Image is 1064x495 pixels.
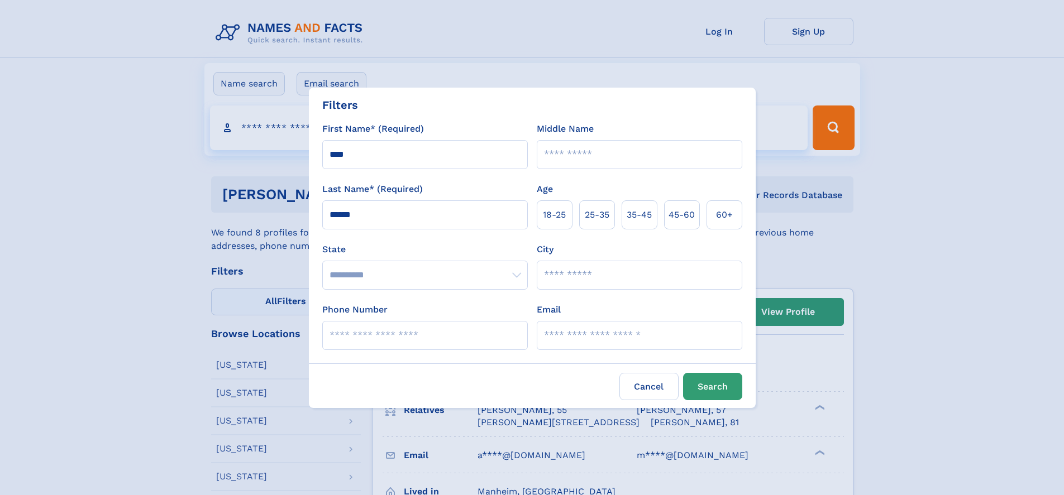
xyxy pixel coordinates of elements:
span: 60+ [716,208,733,222]
label: City [537,243,554,256]
label: Last Name* (Required) [322,182,423,196]
div: Filters [322,97,358,113]
span: 25‑35 [585,208,609,222]
label: Email [537,303,561,316]
span: 45‑60 [669,208,695,222]
span: 18‑25 [543,208,566,222]
label: Cancel [619,373,679,400]
label: Phone Number [322,303,388,316]
label: Age [537,182,553,196]
span: 35‑45 [627,208,652,222]
label: State [322,243,528,256]
label: First Name* (Required) [322,122,424,136]
label: Middle Name [537,122,594,136]
button: Search [683,373,742,400]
